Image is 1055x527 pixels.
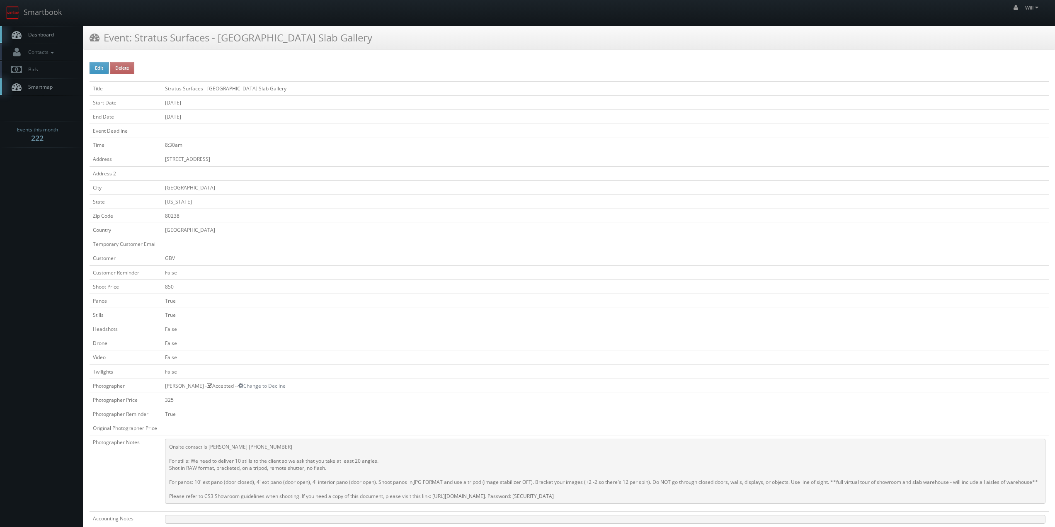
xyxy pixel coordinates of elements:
td: Time [90,138,162,152]
td: City [90,180,162,194]
td: Video [90,350,162,364]
td: [GEOGRAPHIC_DATA] [162,180,1049,194]
td: False [162,322,1049,336]
td: Stratus Surfaces - [GEOGRAPHIC_DATA] Slab Gallery [162,81,1049,95]
td: True [162,308,1049,322]
td: Photographer Reminder [90,407,162,421]
td: False [162,364,1049,379]
td: False [162,265,1049,279]
pre: Onsite contact is [PERSON_NAME] [PHONE_NUMBER] For stills: We need to deliver 10 stills to the cl... [165,439,1045,504]
td: [GEOGRAPHIC_DATA] [162,223,1049,237]
span: Events this month [17,126,58,134]
button: Edit [90,62,109,74]
span: Dashboard [24,31,54,38]
td: 80238 [162,209,1049,223]
td: Title [90,81,162,95]
span: Bids [24,66,38,73]
td: True [162,294,1049,308]
td: True [162,407,1049,421]
td: [STREET_ADDRESS] [162,152,1049,166]
td: Temporary Customer Email [90,237,162,251]
img: smartbook-logo.png [6,6,19,19]
td: Panos [90,294,162,308]
td: Customer Reminder [90,265,162,279]
h3: Event: Stratus Surfaces - [GEOGRAPHIC_DATA] Slab Gallery [90,30,372,45]
td: [DATE] [162,109,1049,124]
td: Stills [90,308,162,322]
span: Contacts [24,49,56,56]
td: Shoot Price [90,279,162,294]
td: Headshots [90,322,162,336]
td: False [162,350,1049,364]
td: 325 [162,393,1049,407]
td: Address [90,152,162,166]
td: Country [90,223,162,237]
td: Zip Code [90,209,162,223]
td: State [90,194,162,209]
td: Event Deadline [90,124,162,138]
strong: 222 [31,133,44,143]
td: False [162,336,1049,350]
td: Drone [90,336,162,350]
td: Photographer [90,379,162,393]
td: [PERSON_NAME] - Accepted -- [162,379,1049,393]
td: Customer [90,251,162,265]
td: Photographer Price [90,393,162,407]
td: Photographer Notes [90,435,162,512]
td: GBV [162,251,1049,265]
td: 850 [162,279,1049,294]
td: Twilights [90,364,162,379]
td: End Date [90,109,162,124]
td: [US_STATE] [162,194,1049,209]
td: Start Date [90,95,162,109]
a: Change to Decline [238,382,286,389]
td: 8:30am [162,138,1049,152]
span: Smartmap [24,83,53,90]
td: Original Photographer Price [90,421,162,435]
td: [DATE] [162,95,1049,109]
span: Will [1025,4,1041,11]
td: Address 2 [90,166,162,180]
button: Delete [110,62,134,74]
